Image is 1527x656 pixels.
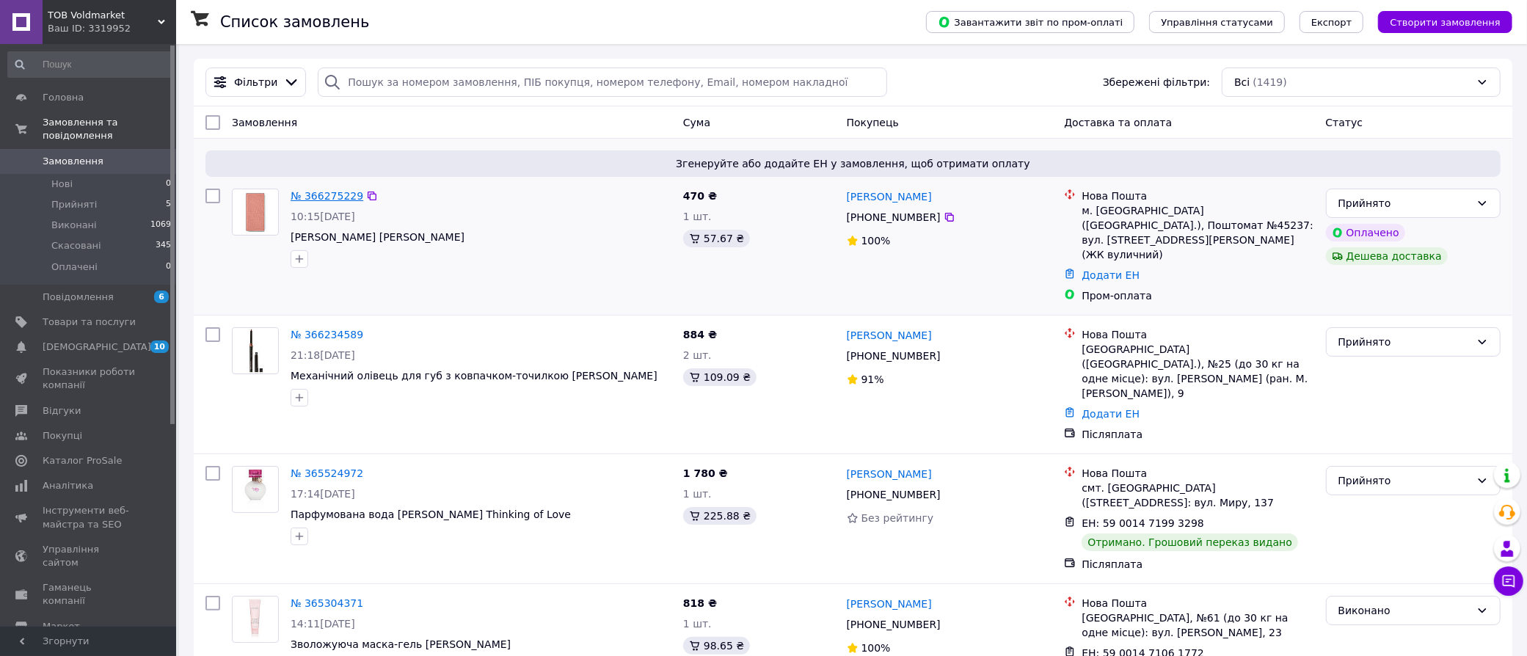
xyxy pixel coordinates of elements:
input: Пошук за номером замовлення, ПІБ покупця, номером телефону, Email, номером накладної [318,68,887,97]
span: Аналітика [43,479,93,492]
div: 109.09 ₴ [683,368,757,386]
span: Завантажити звіт по пром-оплаті [938,15,1123,29]
span: Товари та послуги [43,316,136,329]
a: Створити замовлення [1363,15,1512,27]
h1: Список замовлень [220,13,369,31]
a: Парфумована вода [PERSON_NAME] Thinking of Love [291,509,571,520]
div: [PHONE_NUMBER] [844,614,944,635]
span: Головна [43,91,84,104]
img: Фото товару [238,189,273,235]
span: Виконані [51,219,97,232]
span: Статус [1326,117,1363,128]
div: 98.65 ₴ [683,637,750,655]
div: Нова Пошта [1082,327,1313,342]
div: Пром-оплата [1082,288,1313,303]
span: Гаманець компанії [43,581,136,608]
div: Нова Пошта [1082,466,1313,481]
a: Механічний олівець для губ з ковпачком-точилкою [PERSON_NAME] [291,370,657,382]
span: Оплачені [51,260,98,274]
span: 21:18[DATE] [291,349,355,361]
a: Фото товару [232,466,279,513]
span: Фільтри [234,75,277,90]
img: Фото товару [238,597,273,642]
div: [PHONE_NUMBER] [844,484,944,505]
span: 14:11[DATE] [291,618,355,630]
span: 345 [156,239,171,252]
div: Прийнято [1338,195,1470,211]
span: Інструменти веб-майстра та SEO [43,504,136,531]
span: Всі [1234,75,1250,90]
span: 1 780 ₴ [683,467,728,479]
span: 0 [166,178,171,191]
img: Фото товару [238,328,273,373]
span: Покупець [847,117,899,128]
span: Замовлення [232,117,297,128]
span: 100% [861,642,891,654]
span: Створити замовлення [1390,17,1501,28]
div: Отримано. Грошовий переказ видано [1082,533,1298,551]
a: № 366234589 [291,329,363,340]
a: № 365524972 [291,467,363,479]
button: Чат з покупцем [1494,566,1523,596]
a: Додати ЕН [1082,269,1140,281]
span: 818 ₴ [683,597,717,609]
span: Збережені фільтри: [1103,75,1210,90]
a: [PERSON_NAME] [847,189,932,204]
span: Повідомлення [43,291,114,304]
a: [PERSON_NAME] [847,597,932,611]
button: Створити замовлення [1378,11,1512,33]
input: Пошук [7,51,172,78]
a: Зволожуюча маска-гель [PERSON_NAME] [291,638,511,650]
div: [PHONE_NUMBER] [844,207,944,227]
div: Дешева доставка [1326,247,1448,265]
div: [GEOGRAPHIC_DATA] ([GEOGRAPHIC_DATA].), №25 (до 30 кг на одне місце): вул. [PERSON_NAME] (ран. М.... [1082,342,1313,401]
span: 100% [861,235,891,247]
a: [PERSON_NAME] [847,328,932,343]
span: ЕН: 59 0014 7199 3298 [1082,517,1204,529]
div: смт. [GEOGRAPHIC_DATA] ([STREET_ADDRESS]: вул. Миру, 137 [1082,481,1313,510]
div: Післяплата [1082,427,1313,442]
a: [PERSON_NAME] [847,467,932,481]
span: [PERSON_NAME] [PERSON_NAME] [291,231,464,243]
span: ТОВ Voldmarket [48,9,158,22]
span: Доставка та оплата [1064,117,1172,128]
span: Згенеруйте або додайте ЕН у замовлення, щоб отримати оплату [211,156,1495,171]
span: 884 ₴ [683,329,717,340]
span: Скасовані [51,239,101,252]
button: Управління статусами [1149,11,1285,33]
a: Фото товару [232,327,279,374]
div: Післяплата [1082,557,1313,572]
span: Покупці [43,429,82,442]
span: Управління статусами [1161,17,1273,28]
span: 1 шт. [683,488,712,500]
span: 1069 [150,219,171,232]
div: 225.88 ₴ [683,507,757,525]
div: [GEOGRAPHIC_DATA], №61 (до 30 кг на одне місце): вул. [PERSON_NAME], 23 [1082,611,1313,640]
a: Фото товару [232,596,279,643]
span: Замовлення [43,155,103,168]
span: Показники роботи компанії [43,365,136,392]
div: Нова Пошта [1082,189,1313,203]
span: 2 шт. [683,349,712,361]
span: 5 [166,198,171,211]
div: Прийнято [1338,334,1470,350]
img: Фото товару [238,467,273,512]
span: Замовлення та повідомлення [43,116,176,142]
span: 6 [154,291,169,303]
span: 10:15[DATE] [291,211,355,222]
span: Cума [683,117,710,128]
a: № 366275229 [291,190,363,202]
span: 0 [166,260,171,274]
span: Відгуки [43,404,81,418]
div: [PHONE_NUMBER] [844,346,944,366]
span: Каталог ProSale [43,454,122,467]
span: Експорт [1311,17,1352,28]
span: 1 шт. [683,618,712,630]
div: Нова Пошта [1082,596,1313,611]
span: Маркет [43,620,80,633]
a: № 365304371 [291,597,363,609]
button: Експорт [1300,11,1364,33]
span: 17:14[DATE] [291,488,355,500]
span: Нові [51,178,73,191]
